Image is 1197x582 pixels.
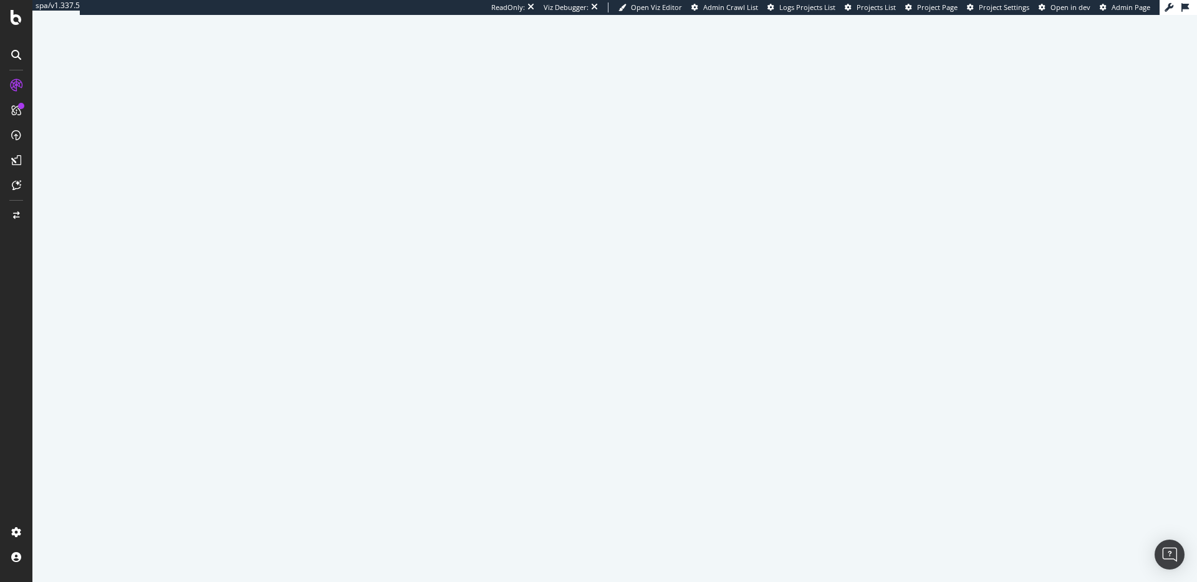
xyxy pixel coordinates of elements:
[1112,2,1150,12] span: Admin Page
[618,2,682,12] a: Open Viz Editor
[767,2,835,12] a: Logs Projects List
[691,2,758,12] a: Admin Crawl List
[979,2,1029,12] span: Project Settings
[1100,2,1150,12] a: Admin Page
[1050,2,1090,12] span: Open in dev
[491,2,525,12] div: ReadOnly:
[779,2,835,12] span: Logs Projects List
[905,2,958,12] a: Project Page
[857,2,896,12] span: Projects List
[845,2,896,12] a: Projects List
[1039,2,1090,12] a: Open in dev
[967,2,1029,12] a: Project Settings
[917,2,958,12] span: Project Page
[544,2,589,12] div: Viz Debugger:
[1155,540,1185,570] div: Open Intercom Messenger
[631,2,682,12] span: Open Viz Editor
[703,2,758,12] span: Admin Crawl List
